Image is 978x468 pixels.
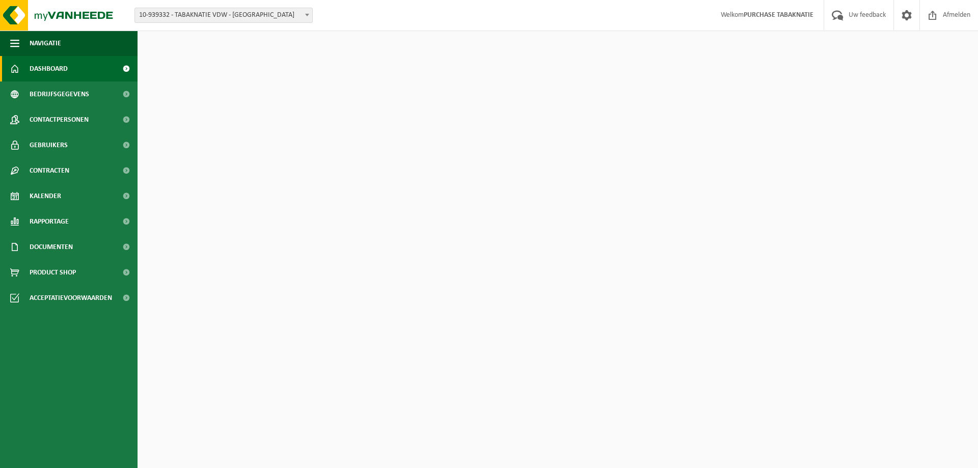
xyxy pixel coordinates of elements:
span: Bedrijfsgegevens [30,81,89,107]
span: 10-939332 - TABAKNATIE VDW - ANTWERPEN [134,8,313,23]
span: Acceptatievoorwaarden [30,285,112,311]
span: Contactpersonen [30,107,89,132]
span: Navigatie [30,31,61,56]
span: Kalender [30,183,61,209]
span: Dashboard [30,56,68,81]
span: 10-939332 - TABAKNATIE VDW - ANTWERPEN [135,8,312,22]
strong: PURCHASE TABAKNATIE [744,11,813,19]
span: Documenten [30,234,73,260]
span: Contracten [30,158,69,183]
span: Gebruikers [30,132,68,158]
span: Rapportage [30,209,69,234]
span: Product Shop [30,260,76,285]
